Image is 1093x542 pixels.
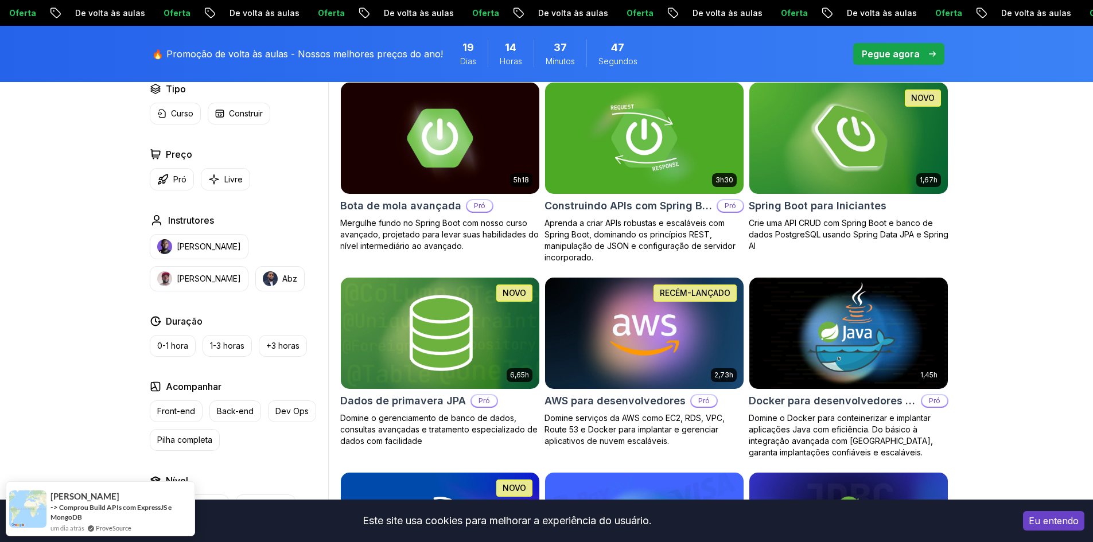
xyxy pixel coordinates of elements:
[545,83,744,194] img: Construindo APIs com Spring Boot Card
[150,335,196,357] button: 0-1 hora
[340,200,461,212] font: Bota de mola avançada
[544,395,686,407] font: AWS para desenvolvedores
[544,200,719,212] font: Construindo APIs com Spring Boot
[316,8,343,18] font: Oferta
[73,8,143,18] font: De volta às aulas
[157,271,172,286] img: instrutor img
[611,40,624,56] span: 47 Seconds
[749,278,948,389] img: Cartão Docker para desenvolvedores Java
[177,241,241,251] font: [PERSON_NAME]
[510,371,529,379] font: 6,65h
[999,8,1069,18] font: De volta às aulas
[203,335,252,357] button: 1-3 horas
[933,8,960,18] font: Oferta
[920,371,938,379] font: 1,45h
[479,396,490,405] font: Pró
[625,8,652,18] font: Oferta
[749,82,948,252] a: Cartão Spring Boot para Iniciantes1,67hNOVOSpring Boot para IniciantesCrie uma API CRUD com Sprin...
[554,40,567,56] span: 37 minutos
[1029,515,1079,527] font: Eu entendo
[50,502,58,512] font: ->
[166,149,192,160] font: Preço
[744,80,952,196] img: Cartão Spring Boot para Iniciantes
[236,494,295,516] button: Nível médio
[340,413,538,446] font: Domine o gerenciamento de banco de dados, consultas avançadas e tratamento especializado de dados...
[168,215,214,226] font: Instrutores
[177,274,241,283] font: [PERSON_NAME]
[166,315,203,327] font: Duração
[157,435,212,444] font: Pilha completa
[929,396,940,405] font: Pró
[171,108,193,118] font: Curso
[340,395,466,407] font: Dados de primavera JPA
[150,103,201,124] button: Curso
[714,371,733,379] font: 2,73h
[150,429,220,451] button: Pilha completa
[545,278,744,389] img: Cartão AWS para Desenvolvedores
[282,274,297,283] font: Abz
[749,395,931,407] font: Docker para desenvolvedores Java
[715,176,733,184] font: 3h30
[749,277,948,458] a: Cartão Docker para desenvolvedores Java1,45hDocker para desenvolvedores JavaPróDomine o Docker pa...
[340,82,540,252] a: Cartão de inicialização de primavera avançado5h18Bota de mola avançadaPróMergulhe fundo no Spring...
[544,82,744,263] a: Construindo APIs com Spring Boot Card3h30Construindo APIs com Spring BootPróAprenda a criar APIs ...
[536,8,606,18] font: De volta às aulas
[263,271,278,286] img: instrutor img
[505,41,516,53] font: 14
[96,524,131,532] font: ProveSource
[255,266,305,291] button: instrutor imgAbz
[462,40,474,56] span: 19 dias
[150,266,248,291] button: instrutor img[PERSON_NAME]
[157,406,195,416] font: Front-end
[544,413,725,446] font: Domine serviços da AWS como EC2, RDS, VPC, Route 53 e Docker para implantar e gerenciar aplicativ...
[157,341,188,350] font: 0-1 hora
[920,176,938,184] font: 1,67h
[505,40,516,56] span: 14 horas
[209,400,261,422] button: Back-end
[50,491,119,501] font: [PERSON_NAME]
[259,335,307,357] button: +3 horas
[201,168,250,190] button: Livre
[544,218,736,262] font: Aprenda a criar APIs robustas e escaláveis ​​com Spring Boot, dominando os princípios REST, manip...
[157,239,172,254] img: instrutor img
[217,406,254,416] font: Back-end
[166,475,188,486] font: Nível
[470,8,497,18] font: Oferta
[275,406,309,416] font: Dev Ops
[779,8,806,18] font: Oferta
[268,400,316,422] button: Dev Ops
[7,8,34,18] font: Oferta
[229,108,263,118] font: Construir
[749,200,886,212] font: Spring Boot para Iniciantes
[698,396,710,405] font: Pró
[749,413,933,457] font: Domine o Docker para conteinerizar e implantar aplicações Java com eficiência. Do básico à integr...
[660,288,730,298] font: RECÉM-LANÇADO
[1023,511,1084,531] button: Aceitar cookies
[460,56,476,66] font: Dias
[503,483,526,493] font: NOVO
[96,523,131,533] a: ProveSource
[363,514,652,527] font: Este site usa cookies para melhorar a experiência do usuário.
[162,8,189,18] font: Oferta
[340,277,540,447] a: Cartão JPA Spring Data6,65hNOVODados de primavera JPAPróDomine o gerenciamento de banco de dados,...
[462,41,474,53] font: 19
[544,277,744,447] a: Cartão AWS para Desenvolvedores2,73hRECÉM-LANÇADOAWS para desenvolvedoresPróDomine serviços da AW...
[546,56,575,66] font: Minutos
[150,400,203,422] button: Front-end
[150,168,194,190] button: Pró
[50,503,172,521] a: Comprou Build APIs com ExpressJS e MongoDB
[224,174,243,184] font: Livre
[503,288,526,298] font: NOVO
[341,83,539,194] img: Cartão de inicialização de primavera avançado
[554,41,567,53] font: 37
[474,201,485,210] font: Pró
[514,176,529,184] font: 5h18
[862,48,920,60] font: Pegue agora
[691,8,761,18] font: De volta às aulas
[9,490,46,528] img: imagem de notificação de prova social provesource
[166,381,221,392] font: Acompanhar
[382,8,452,18] font: De volta às aulas
[152,48,443,60] font: 🔥 Promoção de volta às aulas - Nossos melhores preços do ano!
[266,341,299,350] font: +3 horas
[341,278,539,389] img: Cartão JPA Spring Data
